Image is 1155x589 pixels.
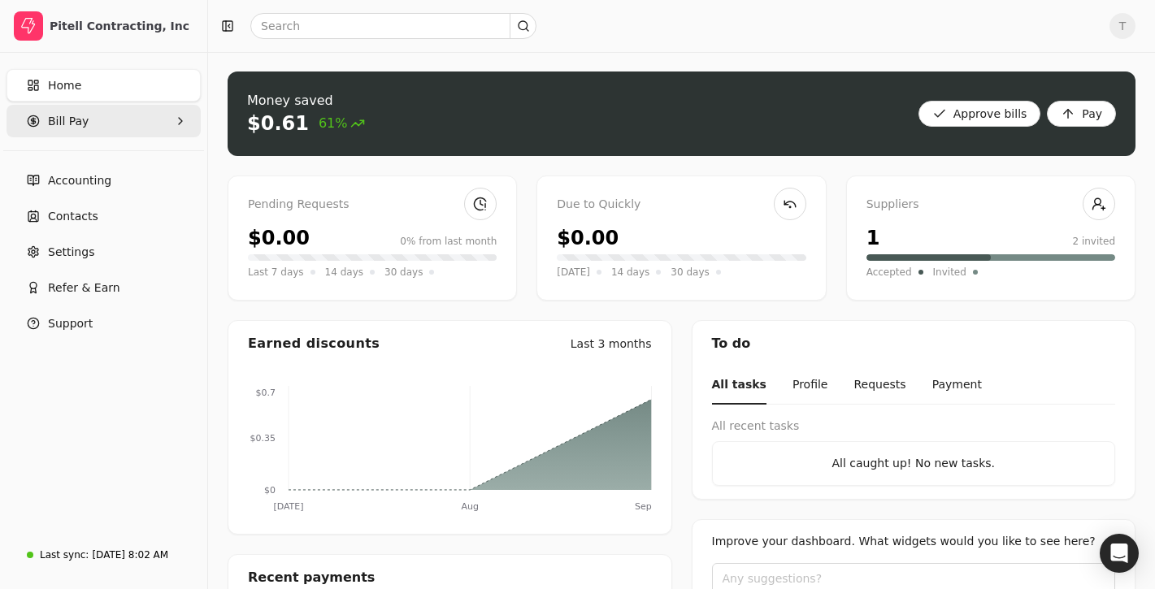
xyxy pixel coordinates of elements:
[866,196,1115,214] div: Suppliers
[866,264,912,280] span: Accepted
[712,366,766,405] button: All tasks
[671,264,709,280] span: 30 days
[250,13,536,39] input: Search
[7,307,201,340] button: Support
[273,501,303,512] tspan: [DATE]
[7,69,201,102] a: Home
[1109,13,1135,39] button: T
[7,105,201,137] button: Bill Pay
[248,196,497,214] div: Pending Requests
[712,533,1116,550] div: Improve your dashboard. What widgets would you like to see here?
[400,234,497,249] div: 0% from last month
[712,418,1116,435] div: All recent tasks
[933,264,966,280] span: Invited
[92,548,168,562] div: [DATE] 8:02 AM
[325,264,363,280] span: 14 days
[250,433,276,444] tspan: $0.35
[40,548,89,562] div: Last sync:
[48,244,94,261] span: Settings
[932,366,982,405] button: Payment
[635,501,652,512] tspan: Sep
[48,77,81,94] span: Home
[48,113,89,130] span: Bill Pay
[48,208,98,225] span: Contacts
[319,114,366,133] span: 61%
[1072,234,1115,249] div: 2 invited
[7,271,201,304] button: Refer & Earn
[1100,534,1139,573] div: Open Intercom Messenger
[7,540,201,570] a: Last sync:[DATE] 8:02 AM
[462,501,479,512] tspan: Aug
[726,455,1102,472] div: All caught up! No new tasks.
[48,315,93,332] span: Support
[256,388,276,398] tspan: $0.7
[264,485,276,496] tspan: $0
[792,366,828,405] button: Profile
[557,196,805,214] div: Due to Quickly
[557,223,619,253] div: $0.00
[384,264,423,280] span: 30 days
[50,18,193,34] div: Pitell Contracting, Inc
[7,200,201,232] a: Contacts
[557,264,590,280] span: [DATE]
[7,236,201,268] a: Settings
[866,223,880,253] div: 1
[48,279,120,297] span: Refer & Earn
[693,321,1135,366] div: To do
[248,264,304,280] span: Last 7 days
[248,334,380,353] div: Earned discounts
[611,264,649,280] span: 14 days
[1047,101,1116,127] button: Pay
[571,336,652,353] div: Last 3 months
[247,110,309,136] div: $0.61
[247,91,365,110] div: Money saved
[48,172,111,189] span: Accounting
[248,223,310,253] div: $0.00
[918,101,1041,127] button: Approve bills
[7,164,201,197] a: Accounting
[853,366,905,405] button: Requests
